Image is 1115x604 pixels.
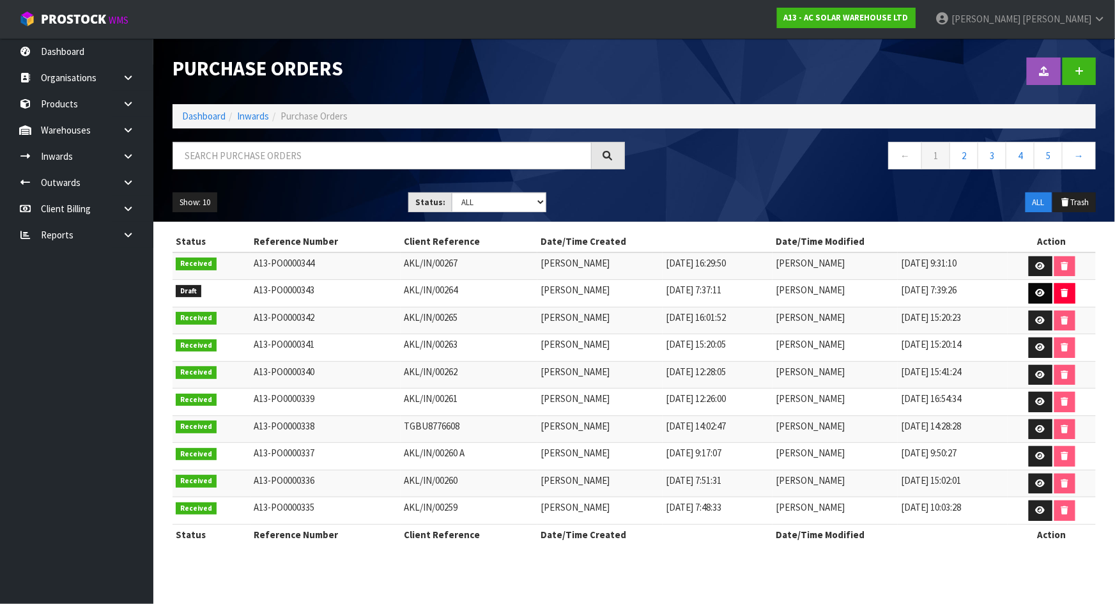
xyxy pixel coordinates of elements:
[176,312,217,325] span: Received
[250,361,401,389] td: A13-PO0000340
[401,307,537,334] td: AKL/IN/00265
[1062,142,1096,169] a: →
[250,524,401,545] th: Reference Number
[250,334,401,362] td: A13-PO0000341
[666,338,726,350] span: [DATE] 15:20:05
[401,280,537,307] td: AKL/IN/00264
[773,231,1008,252] th: Date/Time Modified
[250,307,401,334] td: A13-PO0000342
[250,280,401,307] td: A13-PO0000343
[901,420,961,432] span: [DATE] 14:28:28
[541,501,610,513] span: [PERSON_NAME]
[250,415,401,443] td: A13-PO0000338
[176,285,201,298] span: Draft
[401,443,537,470] td: AKL/IN/00260 A
[173,142,592,169] input: Search purchase orders
[401,415,537,443] td: TGBU8776608
[401,361,537,389] td: AKL/IN/00262
[666,420,726,432] span: [DATE] 14:02:47
[281,110,348,122] span: Purchase Orders
[176,448,217,461] span: Received
[666,366,726,378] span: [DATE] 12:28:05
[176,475,217,488] span: Received
[776,311,845,323] span: [PERSON_NAME]
[888,142,922,169] a: ←
[401,470,537,497] td: AKL/IN/00260
[776,257,845,269] span: [PERSON_NAME]
[401,389,537,416] td: AKL/IN/00261
[401,497,537,525] td: AKL/IN/00259
[173,231,250,252] th: Status
[901,257,957,269] span: [DATE] 9:31:10
[401,231,537,252] th: Client Reference
[541,311,610,323] span: [PERSON_NAME]
[951,13,1020,25] span: [PERSON_NAME]
[250,231,401,252] th: Reference Number
[176,502,217,515] span: Received
[401,524,537,545] th: Client Reference
[666,257,726,269] span: [DATE] 16:29:50
[19,11,35,27] img: cube-alt.png
[415,197,445,208] strong: Status:
[176,258,217,270] span: Received
[950,142,978,169] a: 2
[666,392,726,405] span: [DATE] 12:26:00
[541,257,610,269] span: [PERSON_NAME]
[901,392,961,405] span: [DATE] 16:54:34
[541,338,610,350] span: [PERSON_NAME]
[109,14,128,26] small: WMS
[776,392,845,405] span: [PERSON_NAME]
[776,338,845,350] span: [PERSON_NAME]
[173,58,625,79] h1: Purchase Orders
[401,334,537,362] td: AKL/IN/00263
[250,443,401,470] td: A13-PO0000337
[1008,524,1096,545] th: Action
[1006,142,1034,169] a: 4
[644,142,1096,173] nav: Page navigation
[182,110,226,122] a: Dashboard
[978,142,1006,169] a: 3
[1022,13,1091,25] span: [PERSON_NAME]
[401,252,537,280] td: AKL/IN/00267
[250,252,401,280] td: A13-PO0000344
[173,192,217,213] button: Show: 10
[541,366,610,378] span: [PERSON_NAME]
[901,501,961,513] span: [DATE] 10:03:28
[176,366,217,379] span: Received
[666,311,726,323] span: [DATE] 16:01:52
[776,284,845,296] span: [PERSON_NAME]
[776,420,845,432] span: [PERSON_NAME]
[666,284,721,296] span: [DATE] 7:37:11
[666,501,721,513] span: [DATE] 7:48:33
[537,231,773,252] th: Date/Time Created
[1034,142,1063,169] a: 5
[541,420,610,432] span: [PERSON_NAME]
[784,12,909,23] strong: A13 - AC SOLAR WAREHOUSE LTD
[901,311,961,323] span: [DATE] 15:20:23
[776,366,845,378] span: [PERSON_NAME]
[1008,231,1096,252] th: Action
[250,497,401,525] td: A13-PO0000335
[176,421,217,433] span: Received
[776,447,845,459] span: [PERSON_NAME]
[250,389,401,416] td: A13-PO0000339
[901,284,957,296] span: [DATE] 7:39:26
[541,284,610,296] span: [PERSON_NAME]
[666,474,721,486] span: [DATE] 7:51:31
[237,110,269,122] a: Inwards
[541,447,610,459] span: [PERSON_NAME]
[776,474,845,486] span: [PERSON_NAME]
[773,524,1008,545] th: Date/Time Modified
[537,524,773,545] th: Date/Time Created
[1053,192,1096,213] button: Trash
[41,11,106,27] span: ProStock
[541,474,610,486] span: [PERSON_NAME]
[901,474,961,486] span: [DATE] 15:02:01
[1026,192,1052,213] button: ALL
[901,338,961,350] span: [DATE] 15:20:14
[541,392,610,405] span: [PERSON_NAME]
[250,470,401,497] td: A13-PO0000336
[776,501,845,513] span: [PERSON_NAME]
[176,394,217,407] span: Received
[173,524,250,545] th: Status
